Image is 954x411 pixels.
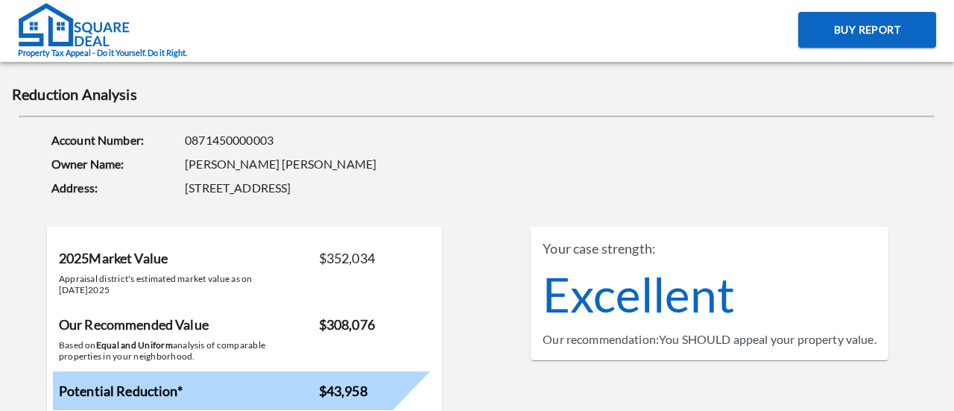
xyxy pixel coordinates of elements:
[59,381,319,401] h2: Potential Reduction
[7,262,284,314] textarea: Type your message and click 'Submit'
[319,383,367,399] strong: $43,958
[96,339,173,351] strong: Equal and Uniform
[31,115,260,266] span: We are offline. Please leave us a message.
[244,7,280,43] div: Minimize live chat window
[18,2,187,60] a: Property Tax Appeal - Do it Yourself. Do it Right.
[185,179,719,197] span: [STREET_ADDRESS]
[834,23,900,36] span: Buy Report
[12,83,942,105] h1: Reduction Analysis
[543,330,876,348] div: Our recommendation: You SHOULD appeal your property value.
[18,2,130,47] img: Square Deal
[218,314,271,334] em: Submit
[543,239,876,259] div: Your case strength:
[319,316,375,333] strong: $308,076
[59,269,280,295] p: Appraisal district's estimated market value as on [DATE] 2025
[117,245,189,256] em: Driven by SalesIQ
[25,90,63,98] img: logo_Zg8I0qSkbAqR2WFHt3p6CTuqpyXMFPubPcD2OT02zFN43Cy9FUNNG3NEPhM_Q1qe_.png
[78,84,250,103] div: Leave a message
[51,179,185,197] strong: Address:
[543,259,876,330] div: Excellent
[103,246,113,255] img: salesiqlogo_leal7QplfZFryJ6FIlVepeu7OftD7mt8q6exU6-34PB8prfIgodN67KcxXM9Y7JQ_.png
[185,155,719,173] span: [PERSON_NAME] [PERSON_NAME]
[59,248,319,295] h3: 2025 Market Value
[319,248,431,295] p: $352,034
[185,131,719,149] span: 0871450000003
[798,12,936,48] button: Buy Report
[59,335,280,362] p: Based on analysis of comparable properties in your neighborhood.
[59,315,319,362] h3: Our Recommended Value
[51,155,185,173] strong: Owner Name:
[51,131,185,149] strong: Account Number:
